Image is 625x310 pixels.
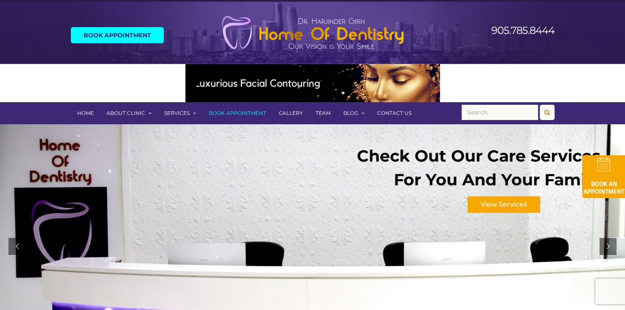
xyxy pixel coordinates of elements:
a: Team [309,102,337,124]
a: Home [71,102,100,124]
a: Book Appointment [202,102,272,124]
div: For You And Your Family [394,176,600,183]
a: Contact Us [371,102,418,124]
a: About Clinic [100,102,158,124]
input: Search [462,105,538,120]
a: 905.785.8444 [491,24,555,36]
img: Home of Dentistry [217,15,408,50]
a: Book Appointment [71,27,164,43]
a: Services [158,102,202,124]
a: Gallery [272,102,309,124]
img: Medspa-Banner-Virtual-Consultation-2-1.gif [185,64,440,102]
img: book-an-appointment-hod-gld.png [582,155,625,198]
div: View Services [468,196,540,212]
a: Blog [337,102,371,124]
div: Check Out Our Care Services [357,152,600,159]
